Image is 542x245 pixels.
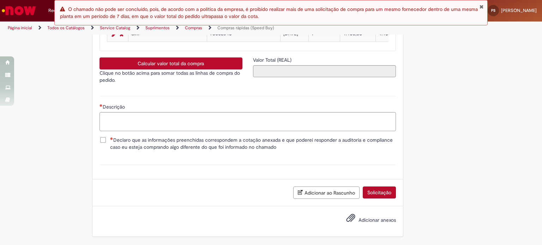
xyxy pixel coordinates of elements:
[344,212,357,228] button: Adicionar anexos
[100,112,396,131] textarea: Descrição
[100,104,103,107] span: Necessários
[5,22,356,35] ul: Trilhas de página
[1,4,37,18] img: ServiceNow
[110,137,113,140] span: Necessários
[100,57,242,69] button: Calcular valor total da compra
[100,25,130,31] a: Service Catalog
[375,27,421,42] td: 4.400,00
[253,57,293,63] span: Somente leitura - Valor Total (REAL)
[47,25,85,31] a: Todos os Catálogos
[100,69,242,84] p: Clique no botão acima para somar todas as linhas de compra do pedido.
[103,104,126,110] span: Descrição
[217,25,274,31] a: Compras rápidas (Speed Buy)
[363,186,396,198] button: Solicitação
[8,25,32,31] a: Página inicial
[253,56,293,63] label: Somente leitura - Valor Total (REAL)
[48,7,73,14] span: Requisições
[60,6,478,19] span: O chamado não pode ser concluído, pois, de acordo com a política da empresa, é proibido realizar ...
[207,27,280,42] td: 70002543
[308,27,340,42] td: 1
[118,30,125,39] a: Remover linha 1
[340,27,375,42] td: 4.400,00
[110,30,118,39] a: Editar Linha 1
[501,7,537,13] span: [PERSON_NAME]
[359,217,396,223] span: Adicionar anexos
[293,186,360,199] button: Adicionar ao Rascunho
[145,25,170,31] a: Suprimentos
[479,4,484,10] button: Fechar Notificação
[253,65,396,77] input: Valor Total (REAL)
[128,27,207,42] td: Sim
[185,25,202,31] a: Compras
[110,136,396,151] span: Declaro que as informações preenchidas correspondem a cotação anexada e que poderei responder a a...
[491,8,495,13] span: PS
[280,27,308,42] td: [DATE]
